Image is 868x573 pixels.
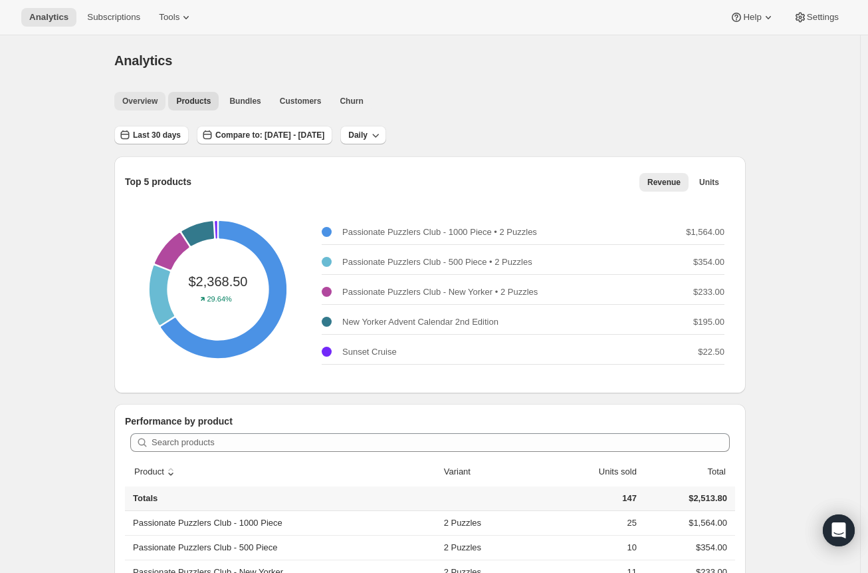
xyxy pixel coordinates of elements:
p: Passionate Puzzlers Club - 500 Piece • 2 Puzzles [342,256,532,269]
td: $2,513.80 [641,486,735,511]
th: Passionate Puzzlers Club - 1000 Piece [125,511,440,535]
span: Daily [348,130,368,140]
span: Customers [280,96,322,106]
td: 2 Puzzles [440,511,530,535]
span: Revenue [647,177,681,188]
p: $233.00 [693,286,724,299]
button: Tools [151,8,201,27]
input: Search products [152,433,730,452]
span: Bundles [229,96,261,106]
td: 147 [530,486,641,511]
p: New Yorker Advent Calendar 2nd Edition [342,315,498,329]
span: Help [743,12,761,23]
span: Settings [807,12,839,23]
span: Overview [122,96,158,106]
p: Performance by product [125,415,735,428]
button: sort ascending byProduct [132,459,179,484]
div: Open Intercom Messenger [823,514,855,546]
button: Daily [340,126,386,144]
td: $354.00 [641,535,735,560]
td: $1,564.00 [641,511,735,535]
button: Settings [786,8,847,27]
button: Help [722,8,782,27]
button: Total [693,459,728,484]
span: Last 30 days [133,130,181,140]
span: Compare to: [DATE] - [DATE] [215,130,324,140]
span: Analytics [29,12,68,23]
button: Last 30 days [114,126,189,144]
p: $354.00 [693,256,724,269]
th: Totals [125,486,440,511]
button: Subscriptions [79,8,148,27]
p: Top 5 products [125,175,191,188]
p: Sunset Cruise [342,345,397,359]
p: $22.50 [698,345,724,359]
button: Analytics [21,8,76,27]
td: 25 [530,511,641,535]
span: Tools [159,12,179,23]
td: 2 Puzzles [440,535,530,560]
span: Units [699,177,719,188]
p: Passionate Puzzlers Club - New Yorker • 2 Puzzles [342,286,538,299]
th: Passionate Puzzlers Club - 500 Piece [125,535,440,560]
span: Analytics [114,53,172,68]
p: Passionate Puzzlers Club - 1000 Piece • 2 Puzzles [342,226,537,239]
span: Subscriptions [87,12,140,23]
button: Compare to: [DATE] - [DATE] [197,126,332,144]
button: Variant [442,459,486,484]
span: Churn [340,96,363,106]
button: Units sold [584,459,639,484]
td: 10 [530,535,641,560]
p: $195.00 [693,315,724,329]
span: Products [176,96,211,106]
p: $1,564.00 [686,226,724,239]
